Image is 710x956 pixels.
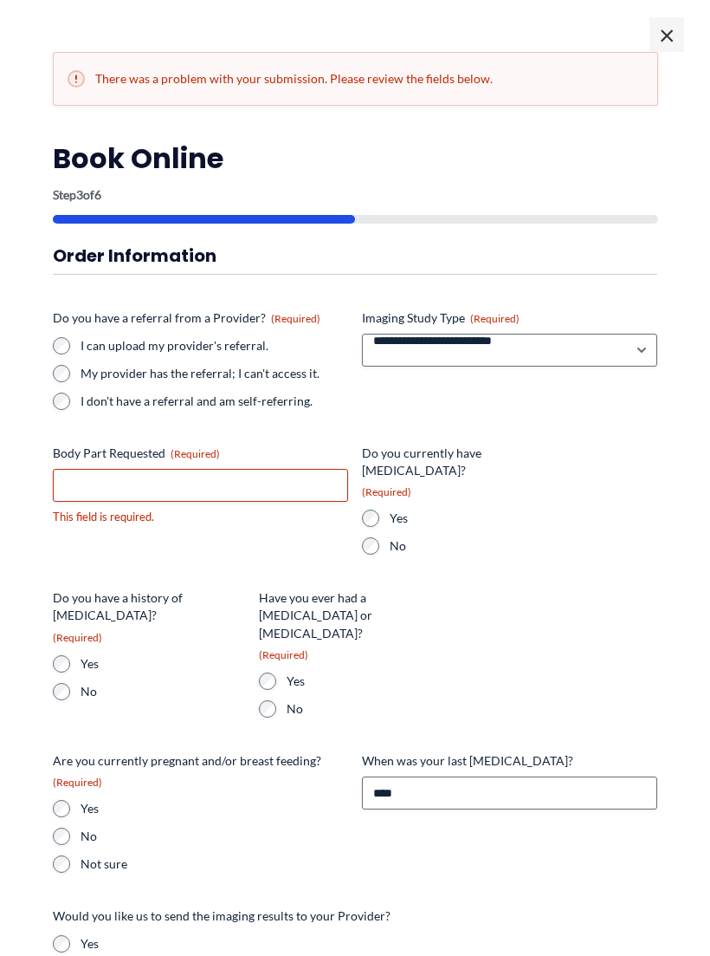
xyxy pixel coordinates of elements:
[390,510,554,527] label: Yes
[53,752,348,790] legend: Are you currently pregnant and/or breast feeding?
[362,445,554,499] legend: Do you currently have [MEDICAL_DATA]?
[76,187,83,202] span: 3
[68,70,643,88] h2: There was a problem with your submission. Please review the fields below.
[81,365,348,382] label: My provider has the referral; I can't access it.
[362,309,658,327] label: Imaging Study Type
[271,312,320,325] span: (Required)
[259,589,451,661] legend: Have you ever had a [MEDICAL_DATA] or [MEDICAL_DATA]?
[362,752,658,770] label: When was your last [MEDICAL_DATA]?
[287,700,451,718] label: No
[81,800,348,817] label: Yes
[81,655,245,673] label: Yes
[81,393,348,410] label: I don't have a referral and am self-referring.
[94,187,101,202] span: 6
[470,312,520,325] span: (Required)
[390,537,554,555] label: No
[53,309,320,327] legend: Do you have a referral from a Provider?
[362,485,411,498] span: (Required)
[53,589,245,644] legend: Do you have a history of [MEDICAL_DATA]?
[287,673,451,690] label: Yes
[53,509,348,525] div: This field is required.
[81,828,348,845] label: No
[171,447,220,460] span: (Required)
[81,337,348,354] label: I can upload my provider's referral.
[53,631,102,644] span: (Required)
[53,140,658,177] h2: Book Online
[53,244,658,267] h3: Order Information
[53,445,348,462] label: Body Part Requested
[81,935,658,953] label: Yes
[649,17,684,52] span: ×
[81,683,245,700] label: No
[53,907,390,925] legend: Would you like us to send the imaging results to your Provider?
[53,776,102,789] span: (Required)
[259,648,308,661] span: (Required)
[53,189,658,201] p: Step of
[81,855,348,873] label: Not sure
